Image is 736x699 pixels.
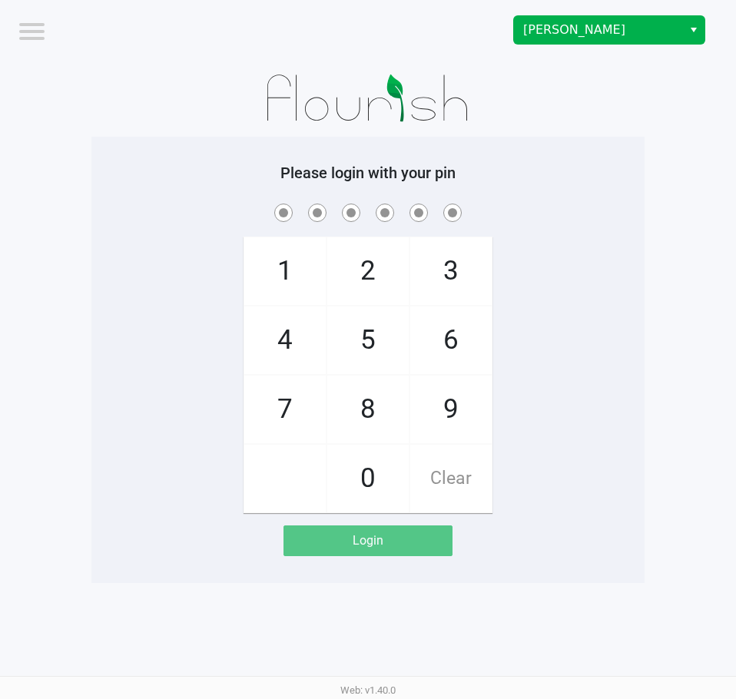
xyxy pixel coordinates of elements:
[244,376,326,443] span: 7
[410,445,492,512] span: Clear
[523,21,673,39] span: [PERSON_NAME]
[340,684,396,696] span: Web: v1.40.0
[410,237,492,305] span: 3
[410,376,492,443] span: 9
[410,306,492,374] span: 6
[244,237,326,305] span: 1
[327,237,409,305] span: 2
[103,164,633,182] h5: Please login with your pin
[327,376,409,443] span: 8
[682,16,705,44] button: Select
[327,445,409,512] span: 0
[327,306,409,374] span: 5
[244,306,326,374] span: 4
